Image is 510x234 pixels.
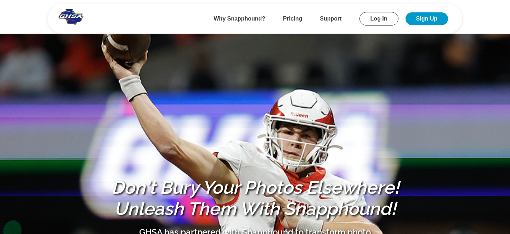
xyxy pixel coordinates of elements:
a: Pricing [283,16,302,22]
a: Why Snapphound? [214,16,265,22]
a: Sign Up [406,12,448,25]
img: Snapphound Logo [58,9,84,25]
a: Log In [359,12,398,25]
h1: Don't Bury Your Photos Elsewhere! Unleash Them With Snapphound! [106,177,404,219]
a: Support [320,16,341,22]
